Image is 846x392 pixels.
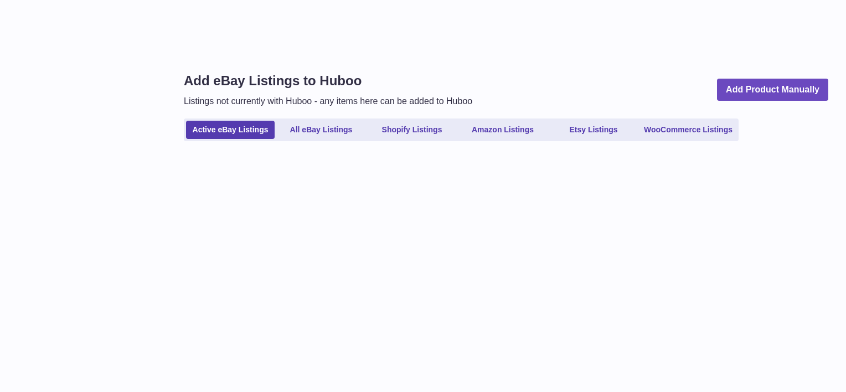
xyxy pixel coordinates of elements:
[549,121,638,139] a: Etsy Listings
[640,121,736,139] a: WooCommerce Listings
[184,95,472,107] p: Listings not currently with Huboo - any items here can be added to Huboo
[458,121,547,139] a: Amazon Listings
[368,121,456,139] a: Shopify Listings
[717,79,828,101] a: Add Product Manually
[184,72,472,90] h1: Add eBay Listings to Huboo
[186,121,275,139] a: Active eBay Listings
[277,121,365,139] a: All eBay Listings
